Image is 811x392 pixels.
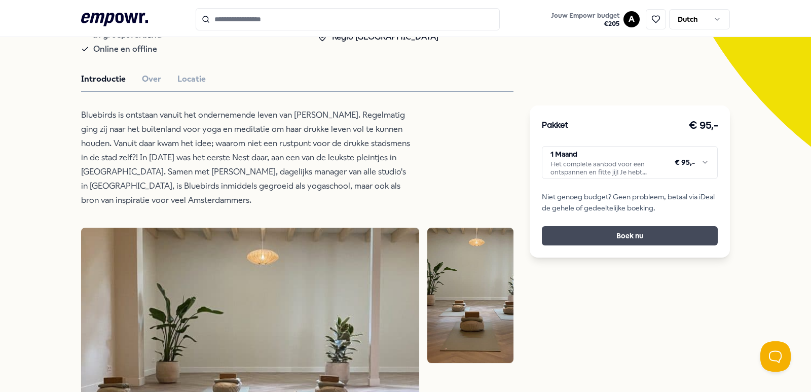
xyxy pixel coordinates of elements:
button: Jouw Empowr budget€205 [549,10,621,30]
button: Over [142,73,161,86]
h3: € 95,- [689,118,718,134]
p: Bluebirds is ontstaan vanuit het ondernemende leven van [PERSON_NAME]. Regelmatig ging zij naar h... [81,108,411,207]
iframe: Help Scout Beacon - Open [760,341,791,372]
input: Search for products, categories or subcategories [196,8,500,30]
div: Regio [GEOGRAPHIC_DATA] [318,30,438,44]
button: Introductie [81,73,126,86]
h3: Pakket [542,119,568,132]
img: Product Image [427,228,514,363]
span: Niet genoeg budget? Geen probleem, betaal via iDeal de gehele of gedeeltelijke boeking. [542,191,718,214]
span: € 205 [551,20,619,28]
button: A [623,11,640,27]
button: Locatie [177,73,206,86]
span: Jouw Empowr budget [551,12,619,20]
a: Jouw Empowr budget€205 [547,9,623,30]
button: Boek nu [542,226,718,245]
span: Online en offline [93,42,157,56]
